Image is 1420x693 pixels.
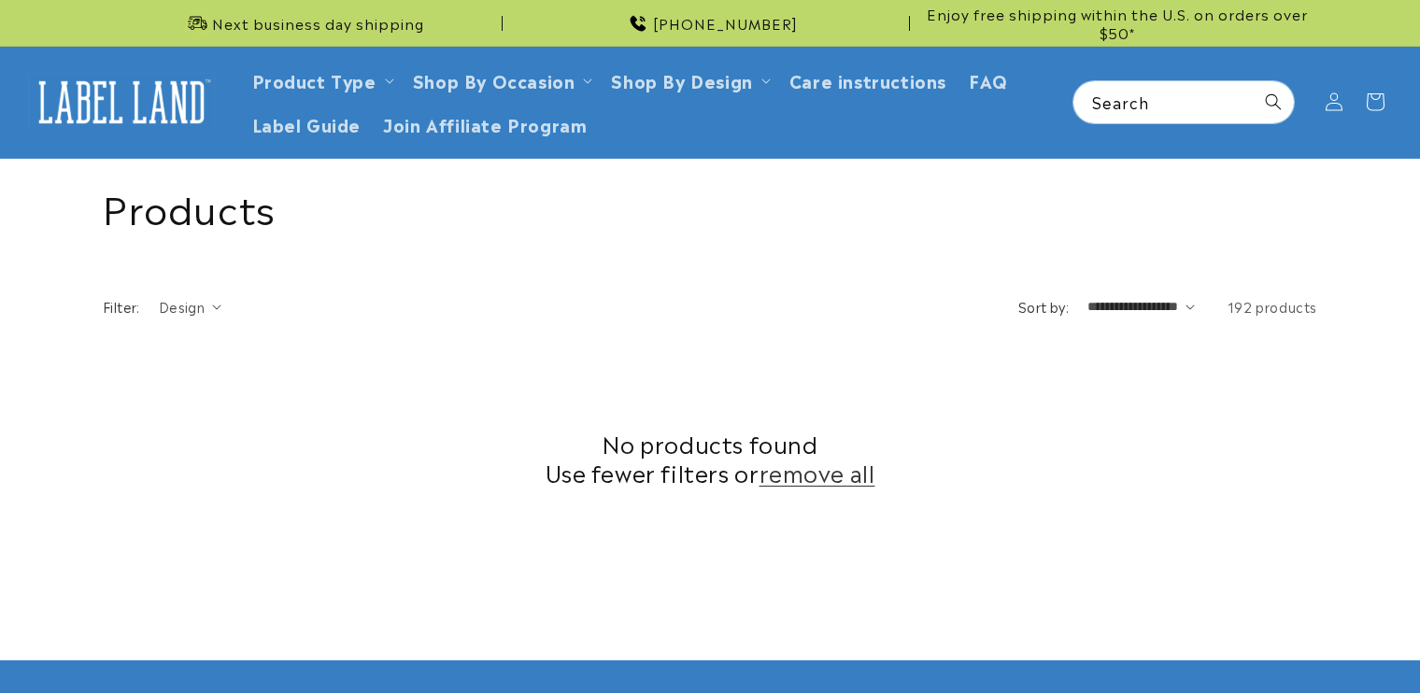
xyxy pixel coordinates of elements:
[778,58,958,102] a: Care instructions
[372,102,598,146] a: Join Affiliate Program
[252,67,376,92] a: Product Type
[241,102,373,146] a: Label Guide
[1253,81,1294,122] button: Search
[1018,297,1069,316] label: Sort by:
[653,14,798,33] span: [PHONE_NUMBER]
[760,458,875,487] a: remove all
[103,429,1317,487] h2: No products found Use fewer filters or
[611,67,752,92] a: Shop By Design
[159,297,205,316] span: Design
[917,5,1317,41] span: Enjoy free shipping within the U.S. on orders over $50*
[103,297,140,317] h2: Filter:
[21,66,222,138] a: Label Land
[103,182,1317,231] h1: Products
[969,69,1008,91] span: FAQ
[1228,297,1317,316] span: 192 products
[789,69,946,91] span: Care instructions
[402,58,601,102] summary: Shop By Occasion
[383,113,587,134] span: Join Affiliate Program
[159,297,221,317] summary: Design (0 selected)
[212,14,424,33] span: Next business day shipping
[413,69,575,91] span: Shop By Occasion
[241,58,402,102] summary: Product Type
[600,58,777,102] summary: Shop By Design
[958,58,1019,102] a: FAQ
[252,113,362,134] span: Label Guide
[28,73,215,131] img: Label Land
